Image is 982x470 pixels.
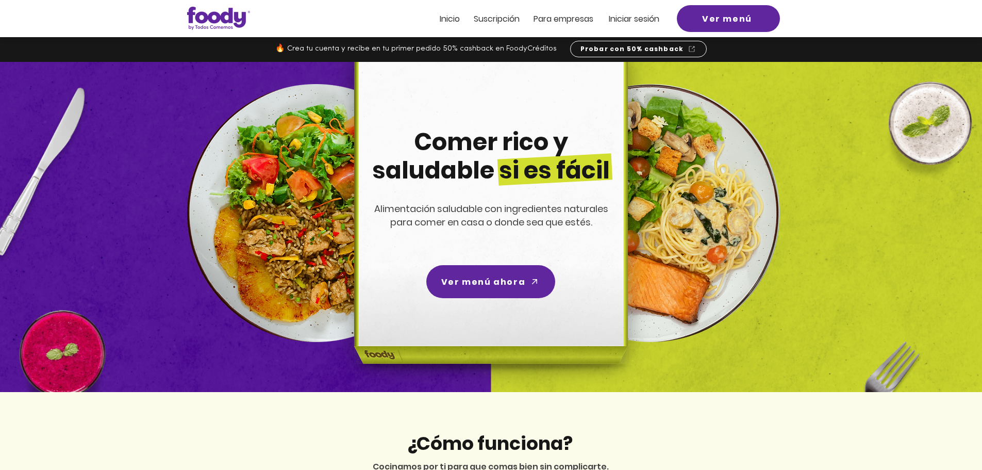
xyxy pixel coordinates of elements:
span: Ver menú [702,12,752,25]
img: Logo_Foody V2.0.0 (3).png [187,7,250,30]
span: Suscripción [474,13,520,25]
span: ra empresas [543,13,593,25]
span: Probar con 50% cashback [580,44,684,54]
span: Iniciar sesión [609,13,659,25]
a: Ver menú [677,5,780,32]
img: headline-center-compress.png [325,62,653,392]
img: left-dish-compress.png [187,84,445,342]
a: Suscripción [474,14,520,23]
a: Para empresas [534,14,593,23]
span: Ver menú ahora [441,275,525,288]
span: Pa [534,13,543,25]
span: ¿Cómo funciona? [407,430,573,457]
a: Iniciar sesión [609,14,659,23]
a: Probar con 50% cashback [570,41,707,57]
span: Alimentación saludable con ingredientes naturales para comer en casa o donde sea que estés. [374,202,608,229]
a: Ver menú ahora [426,265,555,298]
a: Inicio [440,14,460,23]
span: Inicio [440,13,460,25]
span: 🔥 Crea tu cuenta y recibe en tu primer pedido 50% cashback en FoodyCréditos [275,45,557,53]
span: Comer rico y saludable si es fácil [372,125,610,187]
